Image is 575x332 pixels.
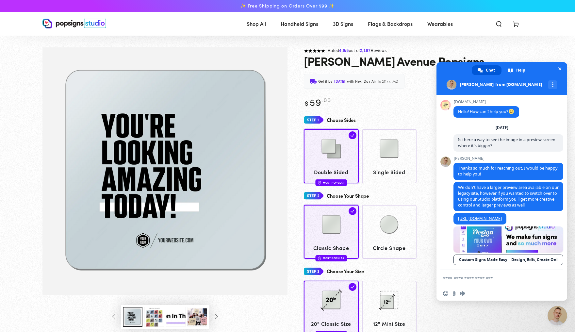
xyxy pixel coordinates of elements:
span: Rated out of Reviews [328,48,387,53]
span: ✨ Free Shipping on Orders Over $99 ✨ [240,3,335,9]
span: 4.9 [339,48,345,53]
button: Load image 3 in gallery view [144,307,164,327]
summary: Search our site [490,16,507,31]
span: Insert an emoji [443,291,448,296]
button: Load image 5 in gallery view [188,307,207,327]
a: Handheld Signs [276,15,323,32]
span: Get it by [318,78,333,85]
span: Double Sided [307,167,356,177]
media-gallery: Gallery Viewer [42,47,287,329]
span: Classic Shape [307,243,356,253]
img: Classic Shape [315,208,348,241]
button: Load image 1 in gallery view [123,307,142,327]
img: Single Sided [373,132,405,165]
span: Is there a way to see the image in a preview screen where it's bigger? [458,137,555,148]
button: Load image 4 in gallery view [166,307,186,327]
a: Flags & Backdrops [363,15,418,32]
img: 20 [315,284,348,316]
h4: Choose Your Shape [327,193,369,199]
h4: Choose Sides [327,117,356,123]
div: [DATE] [496,126,508,130]
button: Slide right [209,310,223,324]
span: Circle Shape [365,243,414,253]
img: 12 [373,284,405,316]
img: Popsigns Studio [42,19,106,28]
div: Most Popular [315,179,347,186]
a: Wearables [422,15,458,32]
span: [DATE] [334,78,345,85]
div: More channels [548,80,557,89]
a: Shop All [242,15,271,32]
div: Help [502,65,532,75]
a: Single Sided Single Sided [362,129,417,183]
a: Classic Shape Classic Shape Most Popular [304,205,359,259]
img: Circle Shape [373,208,405,241]
span: to 21144, MD [378,78,398,85]
h1: [PERSON_NAME] Avenue Popsigns [304,54,484,67]
span: 20" Classic Size [307,319,356,328]
img: fire.svg [318,180,321,185]
span: 12" Mini Size [365,319,414,328]
span: 3D Signs [333,19,353,28]
span: Wearables [427,19,453,28]
div: Most Popular [315,255,347,261]
a: Circle Shape Circle Shape [362,205,417,259]
img: Step 2 [304,190,323,202]
div: Close chat [548,306,567,325]
span: Shop All [247,19,266,28]
a: Double Sided Double Sided Most Popular [304,129,359,183]
a: [URL][DOMAIN_NAME] [458,216,502,221]
span: [PERSON_NAME] [453,156,563,161]
button: Slide left [107,310,121,324]
a: Custom Signs Made Easy – Design, Edit, Create Online ✨ Po… [453,255,563,265]
span: 2,167 [360,48,370,53]
bdi: 59 [304,95,331,108]
img: check.svg [349,283,356,291]
span: [DOMAIN_NAME] [453,100,519,104]
span: Chat [486,65,495,75]
span: Flags & Backdrops [368,19,413,28]
span: Send a file [452,291,457,296]
img: check.svg [349,131,356,139]
img: Step 1 [304,114,323,126]
textarea: Compose your message... [443,275,546,281]
span: Single Sided [365,167,414,177]
img: Ambrose Avenue Popsigns [42,47,287,295]
span: We don't have a larger preview area available on our legacy site, however if you wanted to switch... [458,185,559,208]
img: check.svg [349,207,356,215]
span: Hello! How can I help you? [458,109,515,114]
span: Thanks so much for reaching out, I would be happy to help you! [458,165,557,177]
img: Step 3 [304,265,323,277]
sup: .00 [322,96,331,104]
img: fire.svg [318,256,321,260]
span: Handheld Signs [281,19,318,28]
span: Close chat [556,65,563,72]
a: 3D Signs [328,15,358,32]
span: $ [305,98,309,108]
span: Audio message [460,291,465,296]
div: Chat [472,65,501,75]
span: Help [516,65,525,75]
img: Double Sided [315,132,348,165]
span: with Next Day Air [347,78,376,85]
span: /5 [345,48,349,53]
h4: Choose Your Size [327,269,364,274]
